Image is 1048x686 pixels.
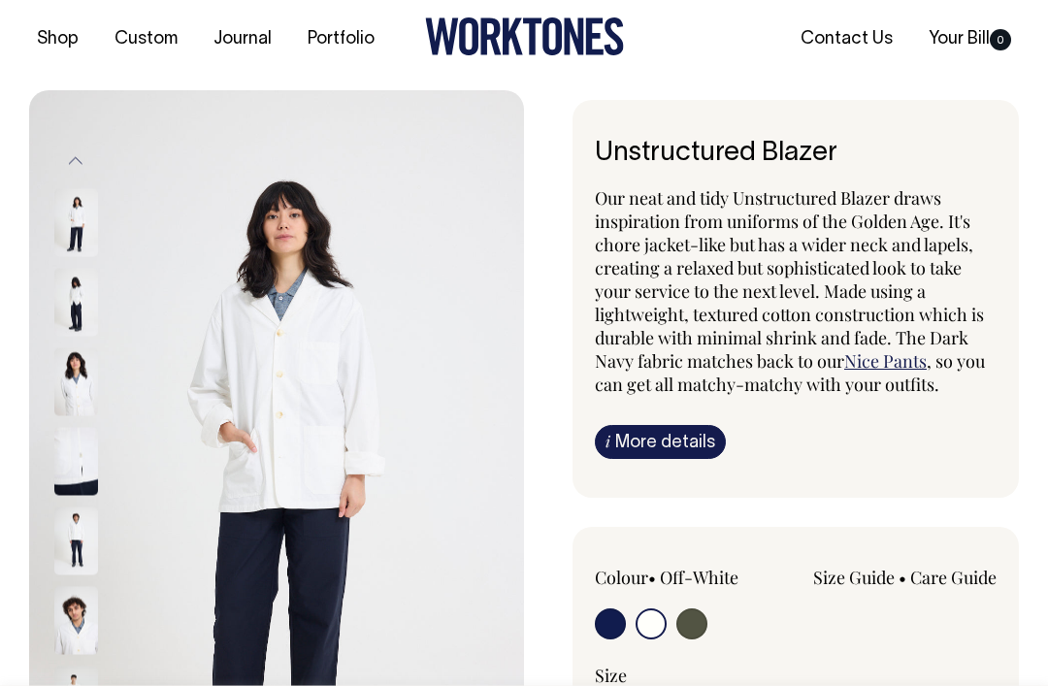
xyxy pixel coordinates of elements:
label: Off-White [660,566,738,589]
button: Previous [61,140,90,183]
a: Shop [29,23,86,55]
a: Size Guide [813,566,895,589]
img: off-white [54,348,98,416]
span: Our neat and tidy Unstructured Blazer draws inspiration from uniforms of the Golden Age. It's cho... [595,186,984,373]
h6: Unstructured Blazer [595,139,997,169]
div: Colour [595,566,756,589]
img: off-white [54,189,98,257]
a: Your Bill0 [921,23,1019,55]
a: Custom [107,23,185,55]
a: Portfolio [300,23,382,55]
span: , so you can get all matchy-matchy with your outfits. [595,349,985,396]
span: • [648,566,656,589]
img: off-white [54,269,98,337]
span: • [899,566,906,589]
a: Journal [206,23,279,55]
a: Contact Us [793,23,901,55]
span: i [606,431,610,451]
img: off-white [54,587,98,655]
span: 0 [990,29,1011,50]
a: Nice Pants [844,349,927,373]
a: Care Guide [910,566,997,589]
img: off-white [54,428,98,496]
img: off-white [54,507,98,575]
a: iMore details [595,425,726,459]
